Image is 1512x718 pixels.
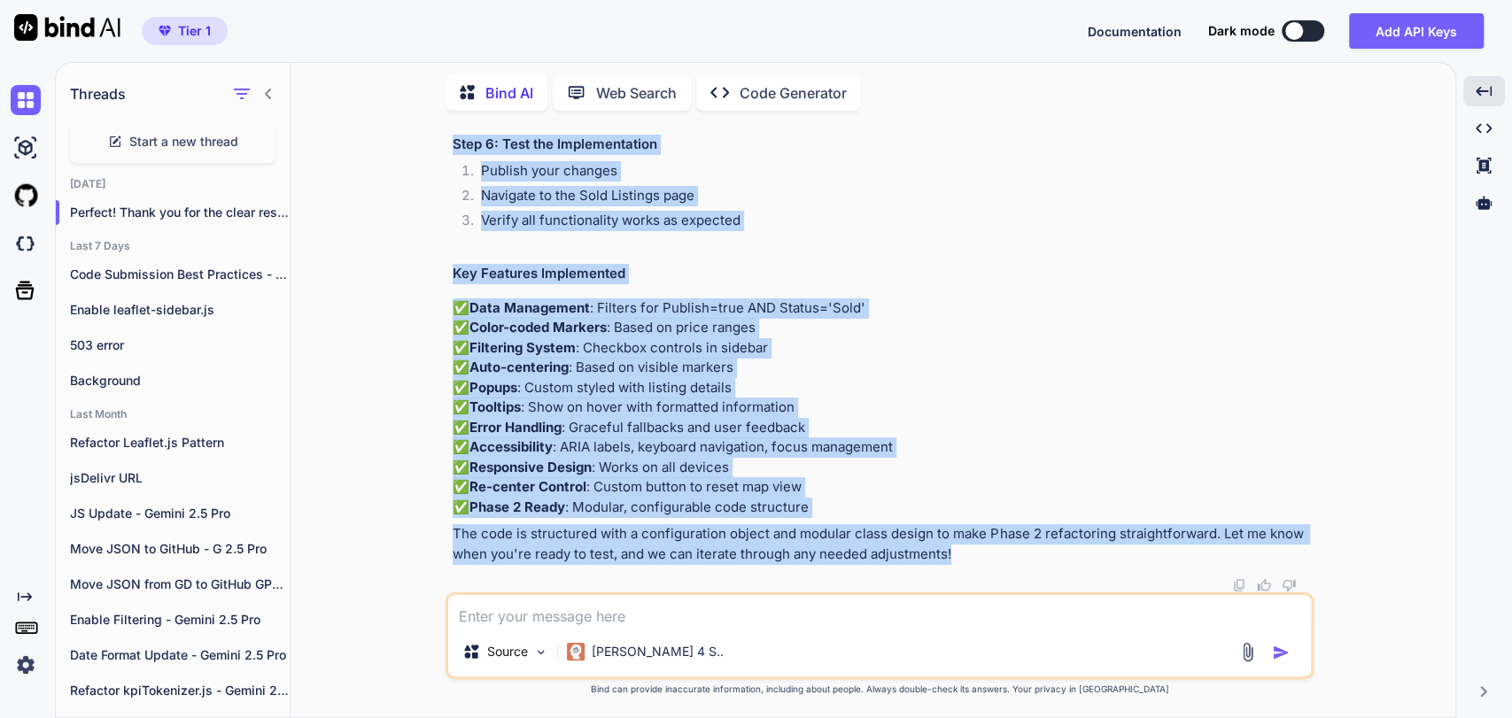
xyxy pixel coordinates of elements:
[70,505,290,522] p: JS Update - Gemini 2.5 Pro
[56,239,290,253] h2: Last 7 Days
[453,298,1310,518] p: ✅ : Filters for Publish=true AND Status='Sold' ✅ : Based on price ranges ✅ : Checkbox controls in...
[533,645,548,660] img: Pick Models
[70,301,290,319] p: Enable leaflet-sidebar.js
[1349,13,1484,49] button: Add API Keys
[11,650,41,680] img: settings
[469,419,562,436] strong: Error Handling
[1237,642,1258,662] img: attachment
[70,611,290,629] p: Enable Filtering - Gemini 2.5 Pro
[467,211,1310,235] li: Verify all functionality works as expected
[592,643,724,660] p: [PERSON_NAME] 4 S..
[70,434,290,452] p: Refactor Leaflet.js Pattern
[453,264,1310,284] h2: Key Features Implemented
[56,407,290,421] h2: Last Month
[469,359,569,375] strong: Auto-centering
[11,133,41,163] img: ai-studio
[1282,578,1296,592] img: dislike
[70,204,290,221] p: Perfect! Thank you for the clear respons...
[1208,22,1275,40] span: Dark mode
[70,575,290,593] p: Move JSON from GD to GitHub GPT -4o
[453,135,1310,155] h3: Step 6: Test the Implementation
[70,646,290,664] p: Date Format Update - Gemini 2.5 Pro
[1232,578,1246,592] img: copy
[70,372,290,390] p: Background
[487,643,528,660] p: Source
[469,459,592,475] strong: Responsive Design
[129,133,238,151] span: Start a new thread
[446,683,1314,696] p: Bind can provide inaccurate information, including about people. Always double-check its answers....
[567,643,585,660] img: Claude 4 Sonnet
[469,438,553,455] strong: Accessibility
[469,299,590,316] strong: Data Management
[467,161,1310,186] li: Publish your changes
[469,339,576,356] strong: Filtering System
[1088,22,1182,41] button: Documentation
[70,540,290,558] p: Move JSON to GitHub - G 2.5 Pro
[70,83,126,104] h1: Threads
[1257,578,1271,592] img: like
[11,228,41,259] img: darkCloudIdeIcon
[14,14,120,41] img: Bind AI
[1088,24,1182,39] span: Documentation
[467,186,1310,211] li: Navigate to the Sold Listings page
[70,336,290,354] p: 503 error
[159,26,171,36] img: premium
[70,682,290,699] p: Refactor kpiTokenizer.js - Gemini 2.5 Pro
[740,82,847,104] p: Code Generator
[469,478,586,495] strong: Re-center Control
[1272,644,1290,661] img: icon
[469,379,517,396] strong: Popups
[469,498,565,515] strong: Phase 2 Ready
[469,319,607,336] strong: Color-coded Markers
[596,82,677,104] p: Web Search
[469,398,521,415] strong: Tooltips
[70,266,290,283] p: Code Submission Best Practices - [PERSON_NAME] 4.0
[70,469,290,487] p: jsDelivr URL
[453,524,1310,564] p: The code is structured with a configuration object and modular class design to make Phase 2 refac...
[178,22,211,40] span: Tier 1
[11,85,41,115] img: chat
[142,17,228,45] button: premiumTier 1
[485,82,533,104] p: Bind AI
[56,177,290,191] h2: [DATE]
[11,181,41,211] img: githubLight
